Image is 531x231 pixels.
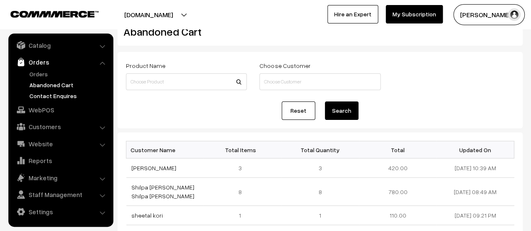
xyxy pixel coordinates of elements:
[10,119,110,134] a: Customers
[126,73,247,90] input: Choose Product
[508,8,521,21] img: user
[204,158,281,178] td: 3
[453,4,525,25] button: [PERSON_NAME]
[131,164,176,171] a: [PERSON_NAME]
[126,141,204,158] th: Customer Name
[204,141,281,158] th: Total Items
[359,158,437,178] td: 420.00
[131,212,163,219] a: sheetal kori
[359,141,437,158] th: Total
[259,61,310,70] label: Choose Customer
[95,4,202,25] button: [DOMAIN_NAME]
[10,170,110,185] a: Marketing
[386,5,443,23] a: My Subscription
[359,206,437,225] td: 110.00
[27,91,110,100] a: Contact Enquires
[327,5,378,23] a: Hire an Expert
[281,141,359,158] th: Total Quantity
[259,73,380,90] input: Choose Customer
[359,178,437,206] td: 780.00
[10,38,110,53] a: Catalog
[10,136,110,151] a: Website
[437,206,514,225] td: [DATE] 09:21 PM
[126,61,165,70] label: Product Name
[10,55,110,70] a: Orders
[131,184,194,200] a: Shilpa [PERSON_NAME] Shilpa [PERSON_NAME]
[281,178,359,206] td: 8
[10,204,110,219] a: Settings
[10,187,110,202] a: Staff Management
[437,141,514,158] th: Updated On
[123,25,246,38] h2: Abandoned Cart
[204,206,281,225] td: 1
[325,101,358,120] button: Search
[437,158,514,178] td: [DATE] 10:39 AM
[282,101,315,120] a: Reset
[10,11,99,17] img: COMMMERCE
[10,8,84,18] a: COMMMERCE
[437,178,514,206] td: [DATE] 08:49 AM
[27,80,110,89] a: Abandoned Cart
[281,206,359,225] td: 1
[10,102,110,117] a: WebPOS
[204,178,281,206] td: 8
[27,70,110,78] a: Orders
[281,158,359,178] td: 3
[10,153,110,168] a: Reports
